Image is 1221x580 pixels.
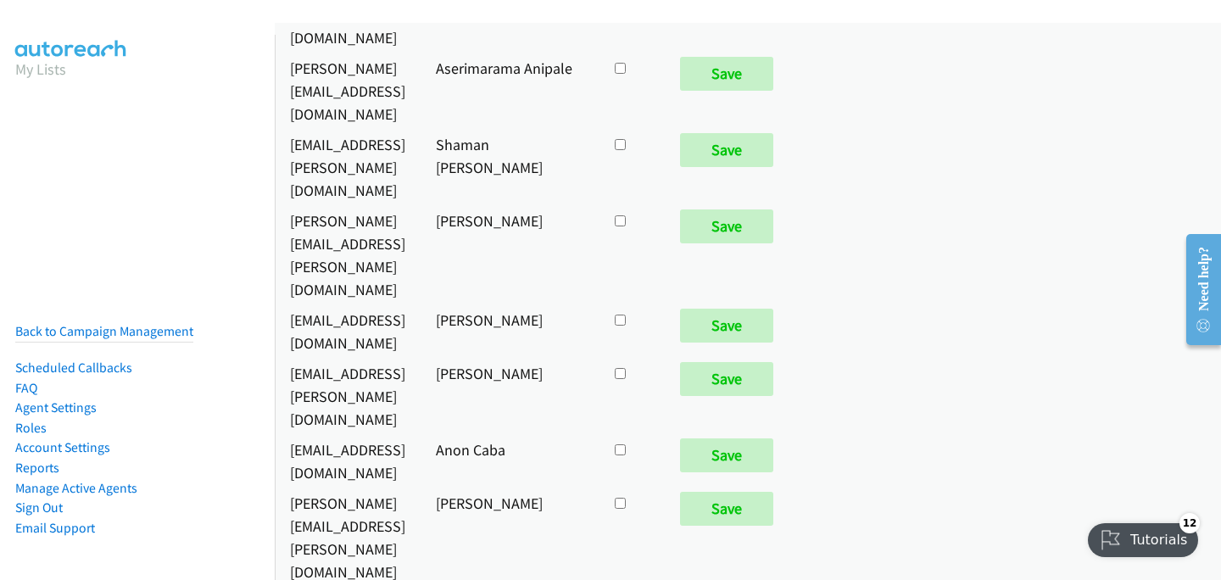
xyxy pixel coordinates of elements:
a: Scheduled Callbacks [15,360,132,376]
a: Reports [15,460,59,476]
input: Save [680,133,773,167]
input: Save [680,438,773,472]
a: Account Settings [15,439,110,455]
input: Save [680,309,773,343]
td: [PERSON_NAME] [421,205,596,304]
a: Roles [15,420,47,436]
a: Sign Out [15,499,63,516]
a: FAQ [15,380,37,396]
input: Save [680,57,773,91]
td: Shaman [PERSON_NAME] [421,129,596,205]
td: [EMAIL_ADDRESS][DOMAIN_NAME] [275,304,421,358]
a: Email Support [15,520,95,536]
a: Manage Active Agents [15,480,137,496]
td: [EMAIL_ADDRESS][DOMAIN_NAME] [275,434,421,488]
a: Agent Settings [15,399,97,415]
iframe: Resource Center [1173,222,1221,357]
input: Save [680,209,773,243]
td: Anon Caba [421,434,596,488]
iframe: Checklist [1078,506,1208,567]
input: Save [680,492,773,526]
td: Aserimarama Anipale [421,53,596,129]
td: [PERSON_NAME][EMAIL_ADDRESS][PERSON_NAME][DOMAIN_NAME] [275,205,421,304]
td: [EMAIL_ADDRESS][PERSON_NAME][DOMAIN_NAME] [275,358,421,434]
td: [EMAIL_ADDRESS][PERSON_NAME][DOMAIN_NAME] [275,129,421,205]
input: Save [680,362,773,396]
td: [PERSON_NAME] [421,358,596,434]
a: My Lists [15,59,66,79]
td: [PERSON_NAME][EMAIL_ADDRESS][DOMAIN_NAME] [275,53,421,129]
td: [PERSON_NAME] [421,304,596,358]
a: Back to Campaign Management [15,323,193,339]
